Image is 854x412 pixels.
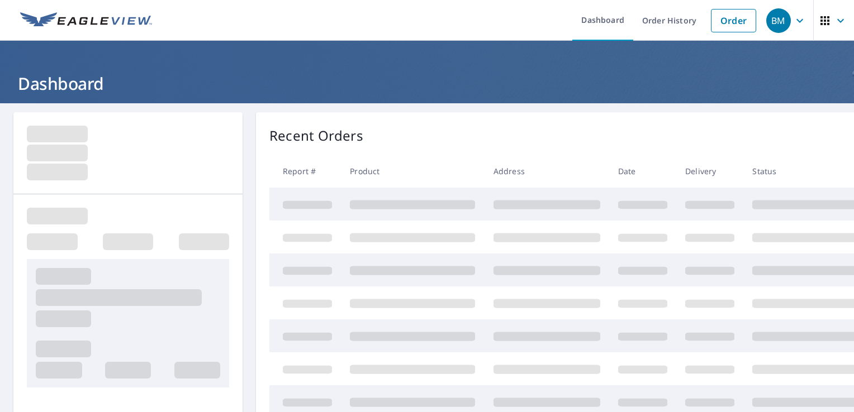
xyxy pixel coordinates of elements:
[341,155,484,188] th: Product
[766,8,791,33] div: BM
[676,155,743,188] th: Delivery
[20,12,152,29] img: EV Logo
[485,155,609,188] th: Address
[609,155,676,188] th: Date
[711,9,756,32] a: Order
[13,72,841,95] h1: Dashboard
[269,126,363,146] p: Recent Orders
[269,155,341,188] th: Report #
